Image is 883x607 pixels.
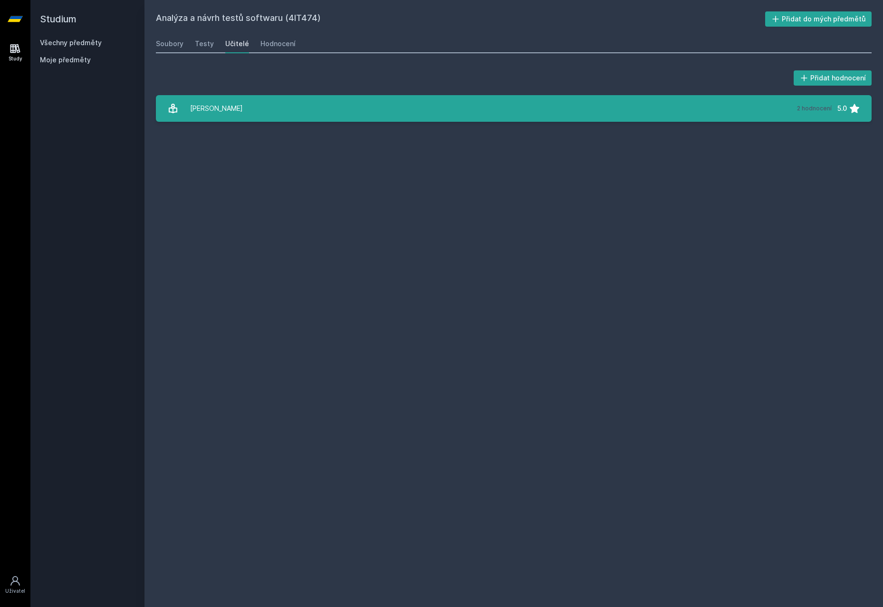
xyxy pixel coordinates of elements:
a: Testy [195,34,214,53]
div: Uživatel [5,587,25,595]
a: Všechny předměty [40,39,102,47]
div: Učitelé [225,39,249,49]
div: [PERSON_NAME] [190,99,243,118]
a: Soubory [156,34,183,53]
a: Uživatel [2,570,29,599]
div: Study [9,55,22,62]
button: Přidat hodnocení [794,70,872,86]
span: Moje předměty [40,55,91,65]
div: Soubory [156,39,183,49]
a: Hodnocení [260,34,296,53]
div: Testy [195,39,214,49]
button: Přidat do mých předmětů [765,11,872,27]
h2: Analýza a návrh testů softwaru (4IT474) [156,11,765,27]
a: Učitelé [225,34,249,53]
div: 2 hodnocení [797,105,832,112]
a: Study [2,38,29,67]
a: [PERSON_NAME] 2 hodnocení 5.0 [156,95,872,122]
div: Hodnocení [260,39,296,49]
div: 5.0 [837,99,847,118]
